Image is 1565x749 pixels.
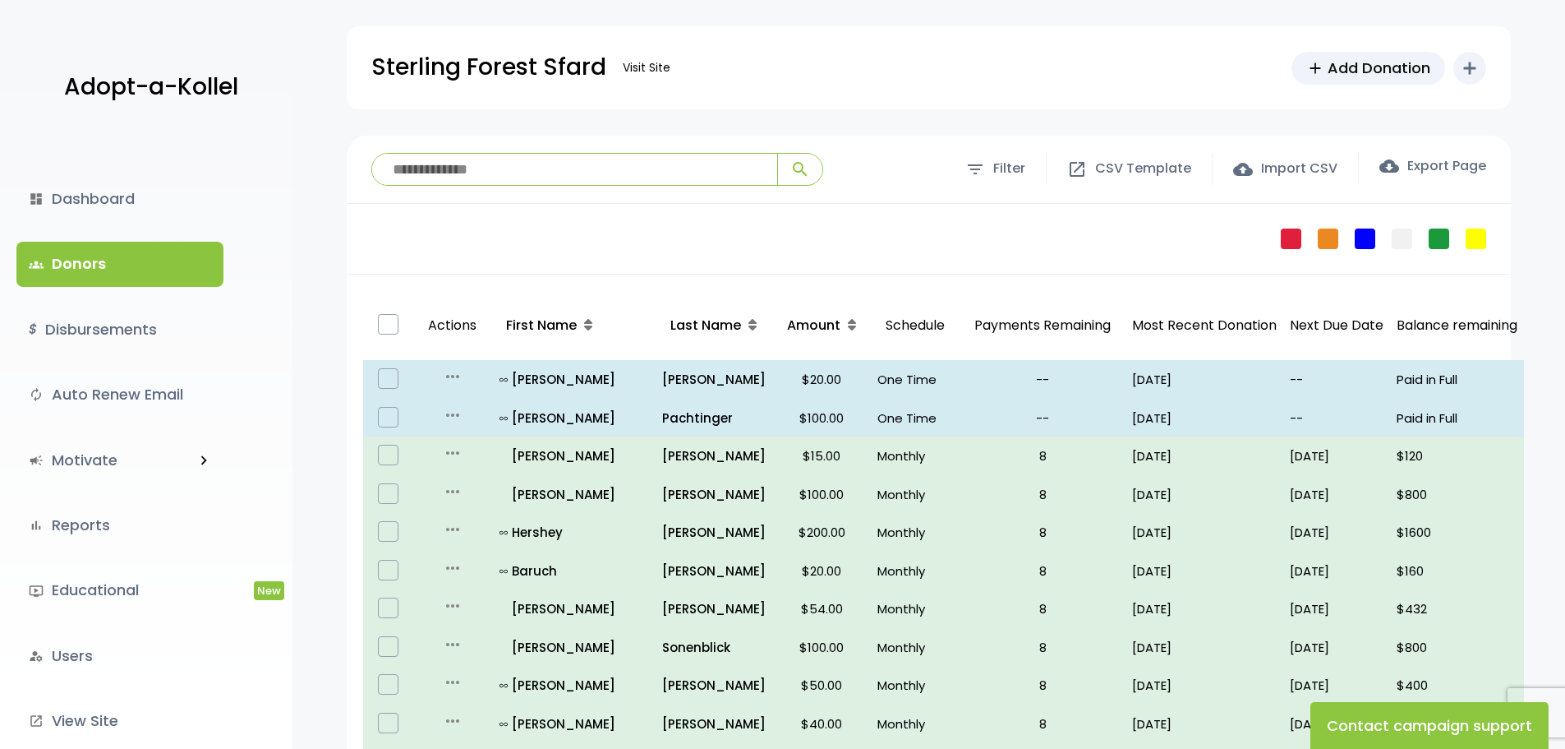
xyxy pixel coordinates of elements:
a: $Disbursements [16,307,223,352]
a: [PERSON_NAME] [662,445,766,467]
p: [DATE] [1132,521,1277,543]
span: groups [29,257,44,272]
p: $120 [1397,445,1517,467]
i: more_horiz [443,596,463,616]
i: more_horiz [443,711,463,731]
p: Paid in Full [1397,368,1517,391]
p: Monthly [877,445,953,467]
a: dashboardDashboard [16,177,223,221]
i: more_horiz [443,635,463,654]
p: Monthly [877,674,953,696]
a: all_inclusive[PERSON_NAME] [499,407,649,429]
p: $100.00 [779,636,864,659]
p: -- [966,368,1119,391]
a: [PERSON_NAME] [662,560,766,582]
span: filter_list [965,160,985,179]
p: 8 [966,636,1119,659]
p: 8 [966,713,1119,735]
i: more_horiz [443,405,463,425]
i: all_inclusive [499,414,512,423]
p: [DATE] [1132,636,1277,659]
span: Add Donation [1328,57,1430,79]
a: [PERSON_NAME] [662,483,766,506]
p: 8 [966,445,1119,467]
p: [DATE] [1290,483,1383,506]
p: [DATE] [1132,674,1277,696]
p: 8 [966,521,1119,543]
i: campaign [29,453,44,468]
p: $100.00 [779,483,864,506]
i: more_horiz [443,673,463,692]
span: Import CSV [1261,157,1337,181]
span: add [1306,59,1324,77]
p: Payments Remaining [966,298,1119,354]
span: open_in_new [1067,160,1087,179]
p: Monthly [877,636,953,659]
p: [DATE] [1132,445,1277,467]
i: more_horiz [443,482,463,502]
a: [PERSON_NAME] [499,445,649,467]
i: all_inclusive [499,376,512,384]
p: Monthly [877,598,953,620]
i: launch [29,714,44,728]
p: $50.00 [779,674,864,696]
p: [DATE] [1132,598,1277,620]
a: [PERSON_NAME] [662,674,766,696]
p: $100.00 [779,407,864,429]
p: Baruch [499,560,649,582]
a: all_inclusiveHershey [499,521,649,543]
a: Adopt-a-Kollel [56,48,238,127]
i: all_inclusive [499,567,512,576]
i: more_horiz [443,520,463,539]
p: 8 [966,598,1119,620]
p: [DATE] [1132,407,1277,429]
a: Pachtinger [662,407,766,429]
i: add [1460,58,1480,78]
p: Hershey [499,521,649,543]
p: Next Due Date [1290,314,1383,338]
p: [DATE] [1290,598,1383,620]
a: [PERSON_NAME] [499,598,649,620]
p: [PERSON_NAME] [499,713,649,735]
a: manage_accountsUsers [16,634,223,678]
p: Sterling Forest Sfard [371,47,606,88]
p: Monthly [877,713,953,735]
p: [PERSON_NAME] [499,368,649,391]
a: [PERSON_NAME] [662,368,766,391]
p: [PERSON_NAME] [662,598,766,620]
p: Paid in Full [1397,407,1517,429]
p: Adopt-a-Kollel [64,67,238,108]
a: [PERSON_NAME] [662,521,766,543]
p: Schedule [877,298,953,354]
p: $432 [1397,598,1517,620]
p: $20.00 [779,560,864,582]
p: One Time [877,407,953,429]
p: [DATE] [1132,560,1277,582]
p: 8 [966,674,1119,696]
p: [DATE] [1290,521,1383,543]
i: all_inclusive [499,720,512,728]
p: Monthly [877,560,953,582]
i: bar_chart [29,518,44,533]
span: search [790,160,810,179]
i: more_horiz [443,443,463,463]
p: [DATE] [1290,674,1383,696]
i: all_inclusive [499,682,512,690]
i: more_horiz [443,367,463,386]
p: [DATE] [1132,368,1277,391]
p: $15.00 [779,445,864,467]
a: groupsDonors [16,242,223,286]
i: $ [29,318,37,342]
i: ondemand_video [29,584,44,599]
p: $54.00 [779,598,864,620]
a: [PERSON_NAME] [662,713,766,735]
p: -- [1290,407,1383,429]
a: ondemand_videoEducationalNew [16,568,223,613]
span: First Name [506,316,577,335]
span: Last Name [670,316,741,335]
p: One Time [877,368,953,391]
a: bar_chartReports [16,503,223,548]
